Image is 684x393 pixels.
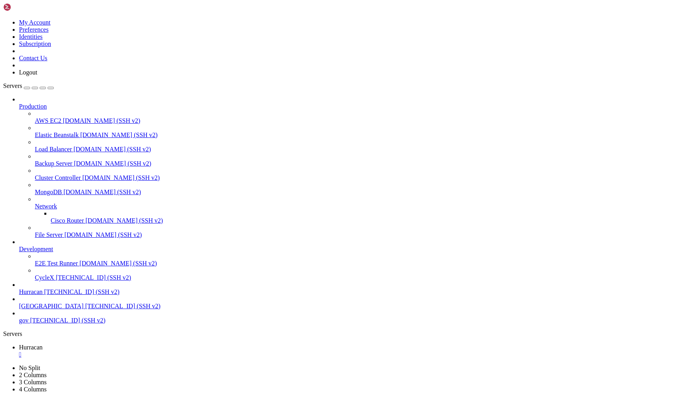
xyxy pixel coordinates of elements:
[51,210,681,224] li: Cisco Router [DOMAIN_NAME] (SSH v2)
[168,126,171,132] span: │
[63,117,141,124] span: [DOMAIN_NAME] (SSH v2)
[19,303,681,310] a: [GEOGRAPHIC_DATA] [TECHNICAL_ID] (SSH v2)
[3,9,580,15] x-row: : $ [PERSON_NAME]
[3,21,6,27] span: │
[13,101,108,107] span: Enter to confirm · Esc to exit
[9,76,13,82] span: ❯
[9,64,47,70] span: Learn more (
[168,138,171,144] span: │
[9,28,130,34] span: Do you trust the files in this folder?
[6,272,32,278] span: Qt - C++
[3,52,6,58] span: │
[19,288,681,296] a: Hurracan [TECHNICAL_ID] (SSH v2)
[28,223,117,229] span: - от Google, использует Dart
[35,203,57,210] span: Network
[3,242,580,248] x-row: -
[6,242,51,248] span: Android Studio
[19,26,49,33] a: Preferences
[30,317,105,324] span: [TECHNICAL_ID] (SSH v2)
[74,146,151,153] span: [DOMAIN_NAME] (SSH v2)
[3,89,6,95] span: │
[35,231,63,238] span: File Server
[19,19,51,26] a: My Account
[44,113,104,119] span: [PERSON_NAME] Code!
[19,351,681,358] a: 
[19,40,51,47] a: Subscription
[484,52,488,58] span: │
[35,189,681,196] a: MongoDB [DOMAIN_NAME] (SSH v2)
[3,132,6,137] span: │
[35,153,681,167] li: Backup Server [DOMAIN_NAME] (SSH v2)
[9,260,95,266] span: Кроссплатформенные решения:
[35,267,681,281] li: CycleX [TECHNICAL_ID] (SSH v2)
[19,246,681,253] a: Development
[28,248,89,254] span: - от Microsoft (C#)
[44,40,47,46] span: │
[3,266,580,272] x-row: -
[3,107,171,113] span: ╭───────────────────────────────────────────────────╮
[6,211,22,217] span: Ionic
[3,113,580,119] x-row: Welcome to
[35,124,681,139] li: Elastic Beanstalk [DOMAIN_NAME] (SSH v2)
[19,288,43,295] span: Hurracan
[22,211,152,217] span: - построен поверх [PERSON_NAME]/Capacitor
[22,76,60,82] span: Yes, proceed
[9,199,76,205] span: Гибридные фреймворки:
[3,3,49,11] img: Shellngn
[3,28,6,34] span: │
[168,119,171,125] span: │
[19,379,47,385] a: 3 Columns
[3,248,580,254] x-row: -
[19,96,681,238] li: Production
[3,40,6,46] span: │
[35,146,72,153] span: Load Balancer
[47,64,187,70] span: [URL][DOMAIN_NAME][PERSON_NAME][PERSON_NAME]
[74,160,152,167] span: [DOMAIN_NAME] (SSH v2)
[35,231,681,238] a: File Server [DOMAIN_NAME] (SSH v2)
[80,132,158,138] span: [DOMAIN_NAME] (SSH v2)
[19,303,84,309] span: [GEOGRAPHIC_DATA]
[104,113,108,119] span: │
[22,266,51,272] span: - для игр
[19,55,47,61] a: Contact Us
[6,205,76,211] span: [PERSON_NAME]/PhoneGap
[3,58,6,64] span: │
[3,3,580,9] x-row: Last login: [DATE] from [TECHNICAL_ID]
[3,71,6,76] span: │
[35,274,681,281] a: CycleX [TECHNICAL_ID] (SSH v2)
[35,160,681,167] a: Backup Server [DOMAIN_NAME] (SSH v2)
[3,223,580,229] x-row: -
[35,196,681,224] li: Network
[16,76,22,82] span: 1.
[35,117,681,124] a: AWS EC2 [DOMAIN_NAME] (SSH v2)
[19,238,681,281] li: Development
[3,297,592,303] span: ─────────────────────────────────────────────────────────────────────────────────────────────────...
[3,82,54,89] a: Servers
[19,246,53,252] span: Development
[6,217,44,223] span: React Native
[35,174,81,181] span: Cluster Controller
[3,303,6,309] span: >
[3,95,592,101] span: ╰────────────────────────────────────────────────────────────────────────────────────────────────...
[56,274,131,281] span: [TECHNICAL_ID] (SSH v2)
[3,15,592,21] span: ╭────────────────────────────────────────────────────────────────────────────────────────────────...
[3,119,6,125] span: │
[82,174,160,181] span: [DOMAIN_NAME] (SSH v2)
[3,284,298,290] span: Если хочешь быстро начать с веб-технологиями, то да - [PERSON_NAME] хороший выбор для начала.
[35,146,681,153] a: Load Balancer [DOMAIN_NAME] (SSH v2)
[3,309,592,315] span: ─────────────────────────────────────────────────────────────────────────────────────────────────...
[3,217,580,223] x-row: -
[19,281,681,296] li: Hurracan [TECHNICAL_ID] (SSH v2)
[3,144,171,150] span: ╰───────────────────────────────────────────────────╯
[3,168,6,174] span: ●
[3,9,47,15] span: admin@hurracan
[35,132,681,139] a: Elastic Beanstalk [DOMAIN_NAME] (SSH v2)
[3,272,580,278] x-row: -
[3,46,6,52] span: │
[44,217,101,223] span: - использует React
[35,132,79,138] span: Elastic Beanstalk
[76,205,187,211] span: - веб-технологии в нативной обертке
[51,9,54,15] span: ~
[6,266,22,272] span: Unity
